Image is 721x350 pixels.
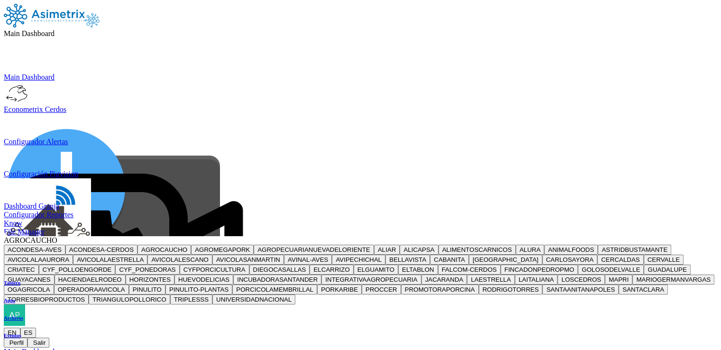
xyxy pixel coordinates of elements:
span: AGROCAUCHO [4,236,57,244]
img: img [4,178,91,266]
button: ELCARRIZO [310,265,353,275]
a: Main Dashboard [4,73,717,82]
button: CERVALLE [644,255,684,265]
button: CYFPORCICULTURA [180,265,249,275]
button: FALCOM-CERDOS [438,265,501,275]
div: Configuración Pigvision [4,170,717,178]
img: Asimetrix logo [4,4,85,28]
button: BELLAVISTA [385,255,430,265]
button: AVICOLASANMARTIN [212,255,284,265]
a: Know [4,219,717,228]
button: AVICOLALESCANO [147,255,212,265]
button: CERCALDAS [597,255,643,265]
img: img [4,82,27,105]
a: Configurador Reportes [4,211,717,219]
button: INTEGRATIVAAGROPECUARIA [321,275,421,285]
div: Econometrix Cerdos [4,105,717,114]
button: CABANITA [430,255,469,265]
button: CYF_PONEDORAS [115,265,179,275]
button: ELTABLON [398,265,438,275]
button: ACONDESA-AVES [4,245,65,255]
a: Eventos [4,332,23,338]
button: RODRIGOTORRES [479,285,543,295]
button: AVINAL-AVES [284,255,332,265]
button: OPERADORAAVICOLA [54,285,129,295]
button: AVIPECHICHAL [332,255,385,265]
button: AGROMEGAPORK [191,245,254,255]
button: CYF_POLLOENGORDE [39,265,116,275]
div: Configurador Alertas [4,138,717,146]
button: ES [20,328,37,338]
button: SANTACLARA [619,285,668,295]
a: Tablero [4,280,23,286]
a: imgEconometrix Cerdos [4,82,717,114]
button: ELGUAMITO [354,265,398,275]
span: Main Dashboard [4,29,55,37]
button: [GEOGRAPHIC_DATA] [469,255,542,265]
button: PORCICOLAMEMBRILLAL [232,285,317,295]
a: imgConfiguración Pigvision [4,146,717,178]
button: PORKARIBE [317,285,362,295]
button: CRIATEC [4,265,39,275]
button: GUADALUPE [644,265,690,275]
button: PINULITO-PLANTAS [165,285,232,295]
a: Archivos [4,315,23,321]
button: GOLOSODELVALLE [578,265,644,275]
button: TRIPLESSS [170,295,212,304]
button: DIEGOCASALLAS [249,265,310,275]
button: ACONDESA-CERDOS [65,245,137,255]
button: INCUBADORASANTANDER [233,275,321,285]
button: ALIMENTOSCARNICOS [438,245,516,255]
button: PROCCER [362,285,401,295]
button: SANTAANITANAPOLES [542,285,619,295]
button: ALIAR [374,245,400,255]
button: AVICOLALAESTRELLA [73,255,147,265]
a: File Manager [4,228,717,236]
button: MARIOGERMANVARGAS [632,275,714,285]
button: PINULITO [129,285,165,295]
button: AVICOLALAAURORA [4,255,73,265]
button: ANIMALFOODS [544,245,598,255]
button: FINCADONPEDROPMO [501,265,578,275]
button: LOSCEDROS [557,275,605,285]
button: Salir [27,338,49,348]
button: HACIENDAELRODEO [55,275,126,285]
a: imgConfigurador Alertas [4,114,717,146]
button: CARLOSAYORA [542,255,597,265]
button: UNIVERSIDADNACIONAL [212,295,295,304]
a: imgDashboard Granja [4,178,717,211]
button: LAITALIANA [515,275,558,285]
button: ALURA [516,245,544,255]
button: MAPRI [605,275,632,285]
div: Dashboard Granja [4,202,717,211]
button: TRIANGULOPOLLORICO [89,295,170,304]
button: GUAYACANES [4,275,55,285]
button: JACARANDA [421,275,467,285]
button: ASTRIDBUSTAMANTE [598,245,671,255]
button: AGROPECUARIANUEVADELORIENTE [254,245,374,255]
button: PROMOTORAPORCINA [401,285,479,295]
button: ALICAPSA [400,245,438,255]
img: Asimetrix logo [85,13,100,28]
button: LAESTRELLA [467,275,514,285]
button: TORRESBIOPRODUCTOS [4,295,89,304]
button: AGROCAUCHO [137,245,191,255]
button: HUEVODELICIAS [174,275,233,285]
a: Apps [4,297,23,303]
button: HORIZONTES [126,275,174,285]
button: OGAGRICOLA [4,285,54,295]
